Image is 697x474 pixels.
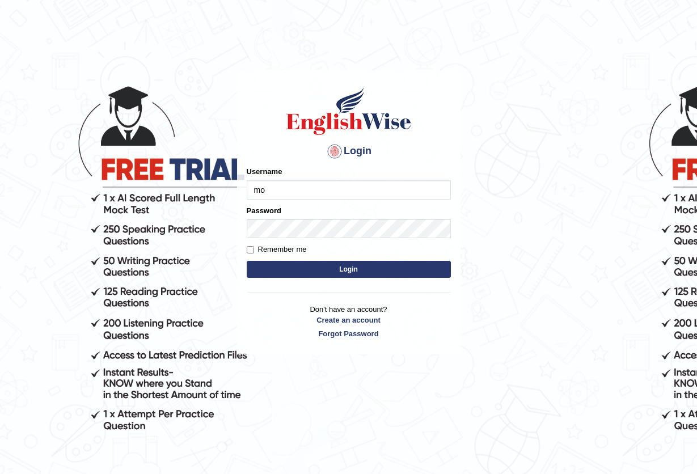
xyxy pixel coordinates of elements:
label: Remember me [247,244,307,255]
input: Remember me [247,246,254,253]
img: Logo of English Wise sign in for intelligent practice with AI [284,86,413,137]
h4: Login [247,142,451,160]
button: Login [247,261,451,278]
a: Forgot Password [247,328,451,339]
p: Don't have an account? [247,304,451,339]
label: Username [247,166,282,177]
label: Password [247,205,281,216]
a: Create an account [247,315,451,325]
